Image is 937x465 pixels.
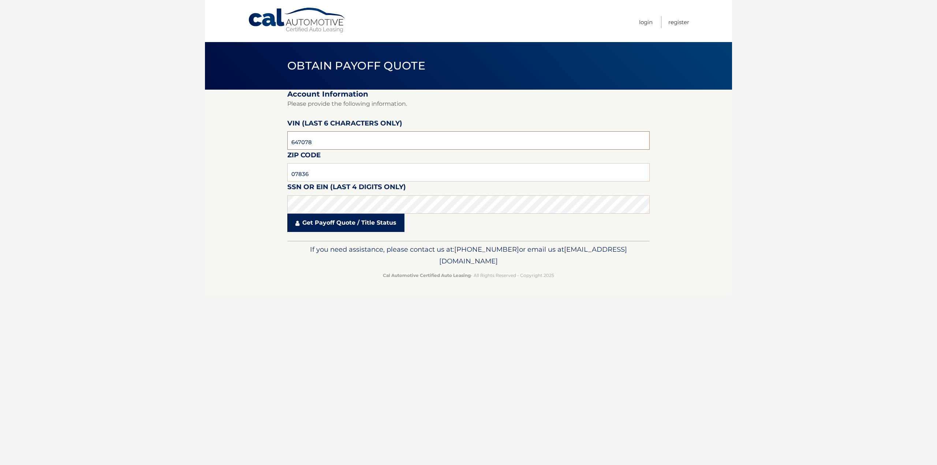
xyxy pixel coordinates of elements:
[287,214,404,232] a: Get Payoff Quote / Title Status
[287,181,406,195] label: SSN or EIN (last 4 digits only)
[287,118,402,131] label: VIN (last 6 characters only)
[287,99,650,109] p: Please provide the following information.
[287,59,425,72] span: Obtain Payoff Quote
[668,16,689,28] a: Register
[248,7,347,33] a: Cal Automotive
[292,271,645,279] p: - All Rights Reserved - Copyright 2025
[292,244,645,267] p: If you need assistance, please contact us at: or email us at
[287,90,650,99] h2: Account Information
[454,245,519,254] span: [PHONE_NUMBER]
[287,150,321,163] label: Zip Code
[383,273,471,278] strong: Cal Automotive Certified Auto Leasing
[639,16,653,28] a: Login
